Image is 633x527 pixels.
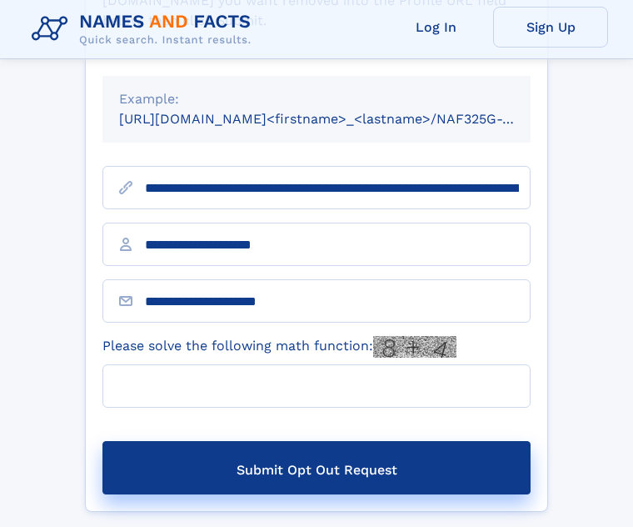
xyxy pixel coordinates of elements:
img: Logo Names and Facts [25,7,265,52]
a: Log In [378,7,493,48]
label: Please solve the following math function: [102,336,456,358]
small: [URL][DOMAIN_NAME]<firstname>_<lastname>/NAF325G-xxxxxxxx [119,111,562,127]
div: Example: [119,89,514,109]
a: Sign Up [493,7,608,48]
button: Submit Opt Out Request [102,441,531,494]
